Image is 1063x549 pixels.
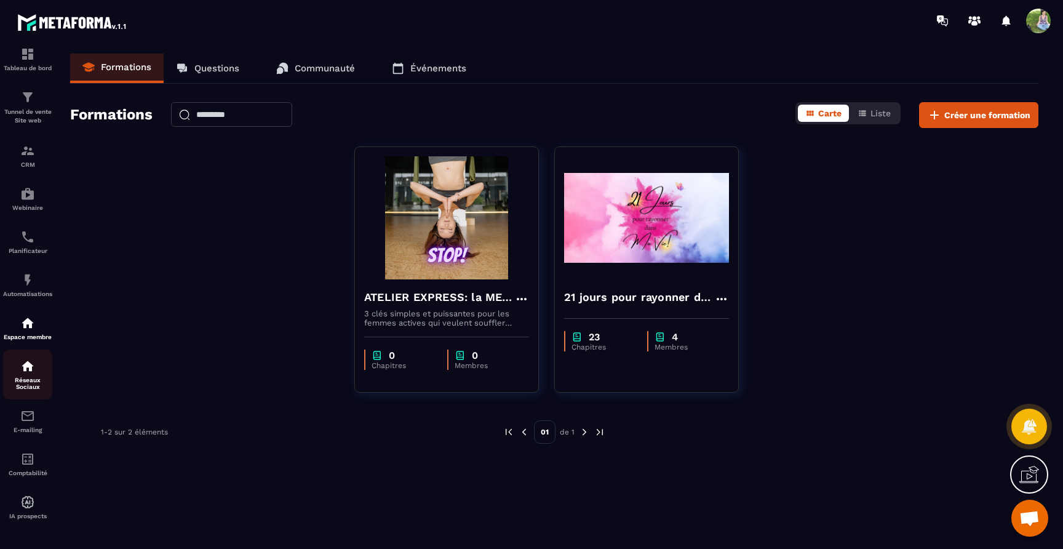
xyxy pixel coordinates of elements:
a: formation-backgroundATELIER EXPRESS: la METHODE STOP à la surcharge mentale3 clés simples et puis... [354,146,554,408]
a: Formations [70,54,164,83]
a: formation-background21 jours pour rayonner dans ma vie!chapter23Chapitreschapter4Membres [554,146,754,408]
p: Membres [655,343,717,351]
p: 3 clés simples et puissantes pour les femmes actives qui veulent souffler enfin, alléger leur str... [364,309,529,327]
p: 0 [472,350,478,361]
h2: Formations [70,102,153,128]
p: Événements [410,63,466,74]
img: automations [20,316,35,331]
p: 23 [589,331,600,343]
a: Événements [380,54,479,83]
p: Tunnel de vente Site web [3,108,52,125]
img: formation [20,90,35,105]
a: emailemailE-mailing [3,399,52,443]
img: automations [20,495,35,510]
p: Communauté [295,63,355,74]
a: formationformationCRM [3,134,52,177]
img: prev [519,427,530,438]
img: formation-background [364,156,529,279]
h4: 21 jours pour rayonner dans ma vie! [564,289,714,306]
p: Formations [101,62,151,73]
p: Chapitres [571,343,635,351]
img: email [20,409,35,423]
a: Communauté [264,54,367,83]
img: chapter [655,331,666,343]
img: scheduler [20,230,35,244]
img: social-network [20,359,35,374]
span: Créer une formation [944,109,1030,121]
a: Questions [164,54,252,83]
img: chapter [455,350,466,361]
p: Questions [194,63,239,74]
p: de 1 [560,427,575,437]
p: Comptabilité [3,470,52,476]
span: Carte [818,108,842,118]
a: automationsautomationsWebinaire [3,177,52,220]
h4: ATELIER EXPRESS: la METHODE STOP à la surcharge mentale [364,289,514,306]
button: Liste [850,105,898,122]
a: formationformationTableau de bord [3,38,52,81]
p: Membres [455,361,517,370]
img: logo [17,11,128,33]
p: 01 [534,420,555,444]
img: next [579,427,590,438]
img: prev [503,427,514,438]
p: Tableau de bord [3,65,52,71]
p: 1-2 sur 2 éléments [101,428,168,436]
p: Réseaux Sociaux [3,377,52,390]
img: formation [20,143,35,158]
p: 0 [389,350,395,361]
img: automations [20,186,35,201]
img: next [594,427,605,438]
img: chapter [372,350,383,361]
img: formation-background [564,156,729,279]
div: Ouvrir le chat [1011,500,1048,537]
a: social-networksocial-networkRéseaux Sociaux [3,350,52,399]
a: accountantaccountantComptabilité [3,443,52,486]
p: CRM [3,161,52,168]
a: automationsautomationsAutomatisations [3,263,52,307]
img: accountant [20,452,35,467]
p: E-mailing [3,427,52,433]
a: formationformationTunnel de vente Site web [3,81,52,134]
img: formation [20,47,35,62]
p: Webinaire [3,204,52,211]
p: IA prospects [3,513,52,519]
p: 4 [672,331,678,343]
a: automationsautomationsEspace membre [3,307,52,350]
p: Automatisations [3,291,52,297]
p: Espace membre [3,334,52,340]
button: Carte [798,105,849,122]
button: Créer une formation [919,102,1038,128]
a: schedulerschedulerPlanificateur [3,220,52,263]
p: Chapitres [372,361,435,370]
span: Liste [870,108,891,118]
img: chapter [571,331,583,343]
img: automations [20,273,35,287]
p: Planificateur [3,247,52,254]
